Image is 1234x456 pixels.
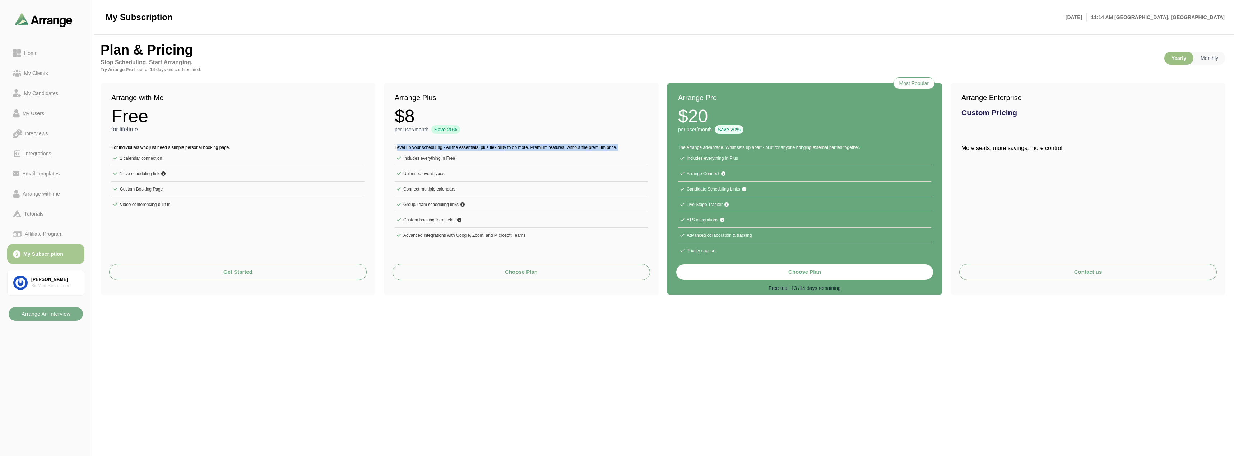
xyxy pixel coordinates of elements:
li: Video conferencing built in [111,197,365,212]
a: My Candidates [7,83,84,103]
a: Integrations [7,144,84,164]
h2: Arrange Plus [395,92,648,103]
p: Yearly [1164,52,1193,65]
li: Includes everything in Free [395,151,648,166]
div: Interviews [22,129,51,138]
b: Arrange An Interview [21,307,70,321]
li: Advanced collaboration & tracking [678,228,931,243]
h2: Arrange Pro [678,92,931,103]
a: My Clients [7,63,84,83]
p: More seats, more savings, more control. [961,144,1064,152]
div: Affiliate Program [22,230,65,238]
a: Home [7,43,84,63]
img: arrangeai-name-small-logo.4d2b8aee.svg [15,13,73,27]
button: Choose Plan [393,264,650,280]
strong: Free [111,107,148,125]
div: Home [21,49,41,57]
p: per user/month [395,126,428,133]
p: [DATE] [1066,13,1087,22]
p: Free trial: 13 /14 days remaining [676,285,933,292]
h2: Arrange with Me [111,92,365,103]
p: For individuals who just need a simple personal booking page. [111,144,365,151]
p: The Arrange advantage. What sets up apart - built for anyone bringing external parties together. [678,144,931,151]
li: Unlimited event types [395,166,648,182]
li: 1 calendar connection [111,151,365,166]
a: Arrange with me [7,184,84,204]
a: Get Started [109,264,367,280]
div: Save 20% [715,125,743,134]
li: Candidate Scheduling Links [678,182,931,197]
a: Affiliate Program [7,224,84,244]
div: My Users [20,109,47,118]
li: Priority support [678,243,931,258]
div: Most Popular [893,77,935,89]
p: for lifetime [111,125,365,134]
li: Custom Booking Page [111,182,365,197]
li: Connect multiple calendars [395,182,648,197]
li: Group/Team scheduling links [395,197,648,212]
p: Stop Scheduling. Start Arranging. [101,58,316,67]
button: Arrange An Interview [9,307,83,321]
p: 11:14 AM [GEOGRAPHIC_DATA], [GEOGRAPHIC_DATA] [1087,13,1225,22]
h2: Plan & Pricing [101,43,316,57]
h3: Custom Pricing [961,109,1215,116]
span: no card required. [169,67,201,72]
div: My Subscription [20,250,66,258]
p: Monthly [1193,52,1225,65]
div: Integrations [22,149,54,158]
a: My Users [7,103,84,123]
li: ATS integrations [678,212,931,228]
div: Save 20% [431,125,460,134]
p: Level up your scheduling - All the essentials, plus flexibility to do more. Premium features, wit... [395,144,648,151]
div: My Candidates [21,89,61,98]
li: Custom booking form fields [395,212,648,228]
a: Tutorials [7,204,84,224]
div: My Clients [21,69,51,77]
a: My Subscription [7,244,84,264]
div: Tutorials [21,210,46,218]
strong: $8 [395,107,415,125]
li: Advanced integrations with Google, Zoom, and Microsoft Teams [395,228,648,243]
a: Email Templates [7,164,84,184]
div: [PERSON_NAME] [31,277,78,283]
a: Interviews [7,123,84,144]
button: Choose Plan [676,264,933,280]
div: Email Templates [19,169,62,178]
div: Arrange with me [20,189,63,198]
p: Try Arrange Pro free for 14 days - [101,67,316,72]
div: BioMed Recruitment [31,283,78,289]
li: Arrange Connect [678,166,931,182]
li: 1 live scheduling link [111,166,365,182]
p: per user/month [678,126,712,133]
a: [PERSON_NAME]BioMed Recruitment [7,270,84,296]
span: My Subscription [106,12,173,23]
li: Live Stage Tracker [678,197,931,212]
h2: Arrange Enterprise [961,92,1215,103]
button: Contact us [959,264,1217,280]
li: Includes everything in Plus [678,151,931,166]
strong: $20 [678,107,708,125]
